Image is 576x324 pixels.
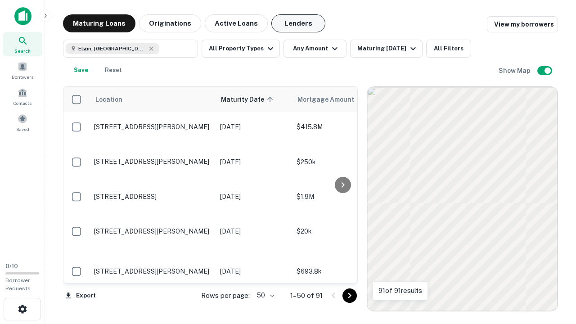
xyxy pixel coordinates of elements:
[499,66,532,76] h6: Show Map
[283,40,346,58] button: Any Amount
[63,289,98,302] button: Export
[378,285,422,296] p: 91 of 91 results
[297,266,387,276] p: $693.8k
[95,94,122,105] span: Location
[202,40,280,58] button: All Property Types
[426,40,471,58] button: All Filters
[297,94,366,105] span: Mortgage Amount
[94,193,211,201] p: [STREET_ADDRESS]
[297,122,387,132] p: $415.8M
[67,61,95,79] button: Save your search to get updates of matches that match your search criteria.
[342,288,357,303] button: Go to next page
[78,45,146,53] span: Elgin, [GEOGRAPHIC_DATA], [GEOGRAPHIC_DATA]
[201,290,250,301] p: Rows per page:
[14,7,31,25] img: capitalize-icon.png
[13,99,31,107] span: Contacts
[271,14,325,32] button: Lenders
[297,226,387,236] p: $20k
[14,47,31,54] span: Search
[290,290,323,301] p: 1–50 of 91
[220,226,288,236] p: [DATE]
[297,157,387,167] p: $250k
[220,266,288,276] p: [DATE]
[220,192,288,202] p: [DATE]
[139,14,201,32] button: Originations
[94,123,211,131] p: [STREET_ADDRESS][PERSON_NAME]
[367,87,558,311] div: 0 0
[531,252,576,295] iframe: Chat Widget
[3,58,42,82] a: Borrowers
[90,87,216,112] th: Location
[5,263,18,270] span: 0 / 10
[221,94,276,105] span: Maturity Date
[63,14,135,32] button: Maturing Loans
[220,122,288,132] p: [DATE]
[16,126,29,133] span: Saved
[94,267,211,275] p: [STREET_ADDRESS][PERSON_NAME]
[3,84,42,108] a: Contacts
[350,40,423,58] button: Maturing [DATE]
[220,157,288,167] p: [DATE]
[357,43,418,54] div: Maturing [DATE]
[253,289,276,302] div: 50
[3,32,42,56] a: Search
[99,61,128,79] button: Reset
[5,277,31,292] span: Borrower Requests
[94,227,211,235] p: [STREET_ADDRESS][PERSON_NAME]
[3,110,42,135] a: Saved
[94,157,211,166] p: [STREET_ADDRESS][PERSON_NAME]
[12,73,33,81] span: Borrowers
[205,14,268,32] button: Active Loans
[297,192,387,202] p: $1.9M
[216,87,292,112] th: Maturity Date
[487,16,558,32] a: View my borrowers
[292,87,391,112] th: Mortgage Amount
